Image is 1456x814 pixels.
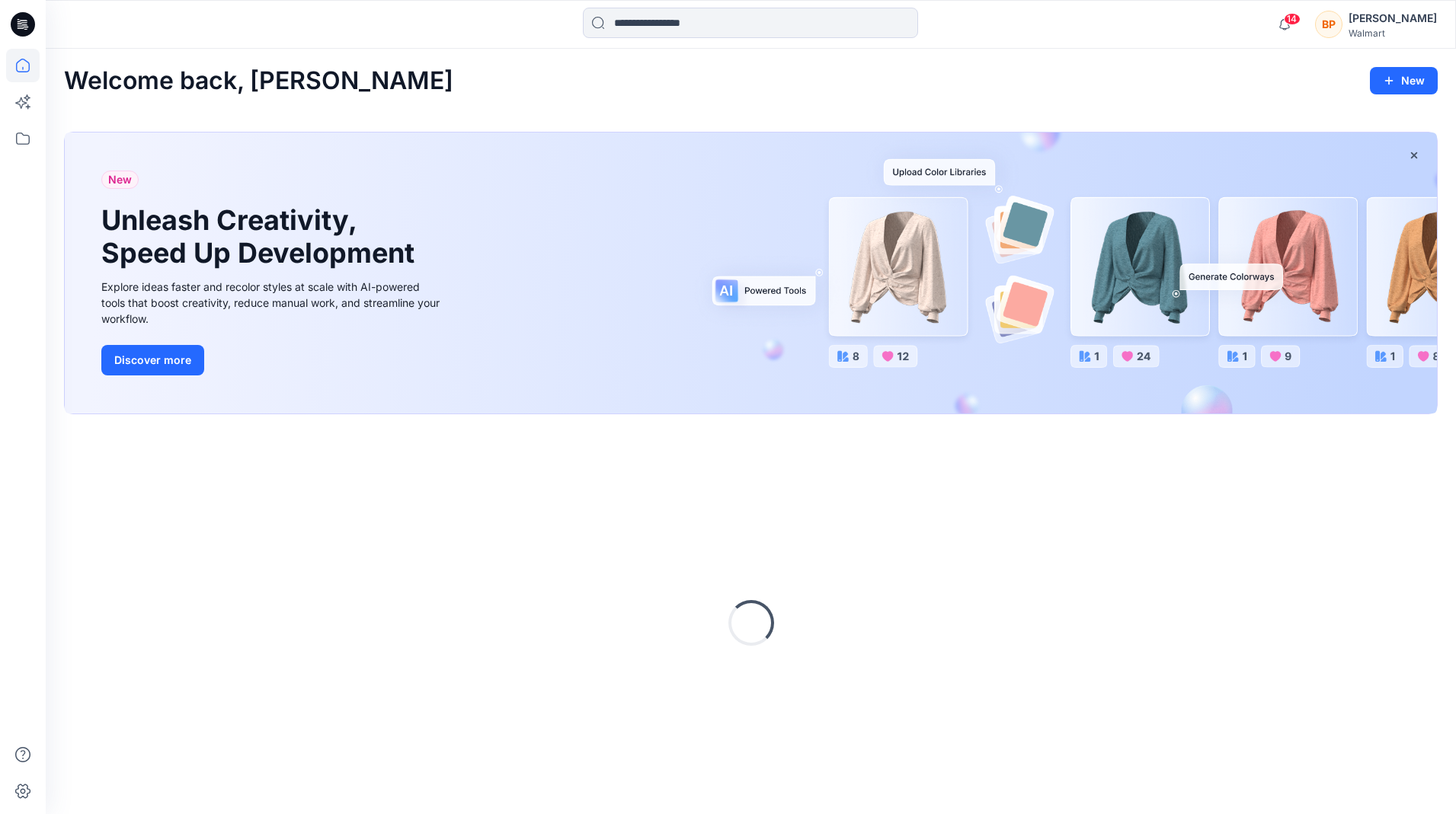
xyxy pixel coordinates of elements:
[101,204,421,270] h1: Unleash Creativity, Speed Up Development
[101,279,444,327] div: Explore ideas faster and recolor styles at scale with AI-powered tools that boost creativity, red...
[101,345,204,375] button: Discover more
[1370,67,1438,94] button: New
[108,171,132,189] span: New
[1349,9,1437,27] div: [PERSON_NAME]
[1349,27,1437,39] div: Walmart
[1315,11,1342,38] div: BP
[1284,13,1301,25] span: 14
[64,67,453,95] h2: Welcome back, [PERSON_NAME]
[101,345,444,375] a: Discover more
